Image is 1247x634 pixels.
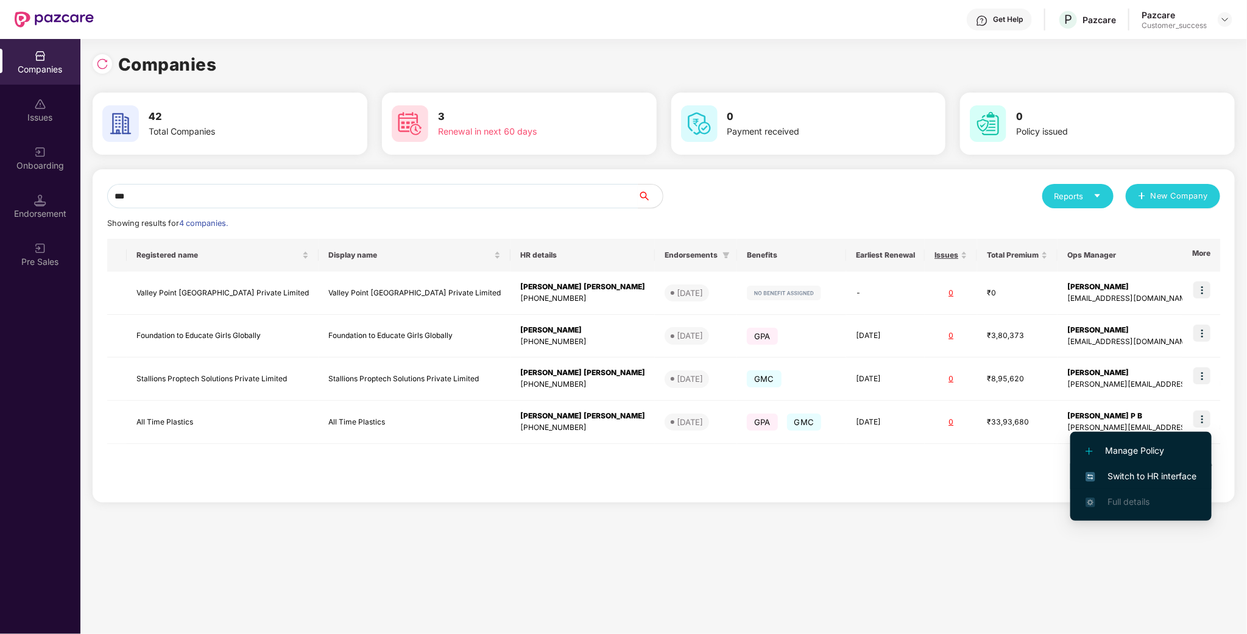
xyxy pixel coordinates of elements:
[925,239,977,272] th: Issues
[520,293,645,305] div: [PHONE_NUMBER]
[665,250,718,260] span: Endorsements
[977,239,1058,272] th: Total Premium
[934,250,958,260] span: Issues
[319,358,510,401] td: Stallions Proptech Solutions Private Limited
[747,328,778,345] span: GPA
[1016,109,1183,125] h3: 0
[934,417,967,428] div: 0
[15,12,94,27] img: New Pazcare Logo
[520,410,645,422] div: [PERSON_NAME] [PERSON_NAME]
[1126,184,1220,208] button: plusNew Company
[934,287,967,299] div: 0
[1086,472,1095,482] img: svg+xml;base64,PHN2ZyB4bWxucz0iaHR0cDovL3d3dy53My5vcmcvMjAwMC9zdmciIHdpZHRoPSIxNiIgaGVpZ2h0PSIxNi...
[987,250,1039,260] span: Total Premium
[727,109,894,125] h3: 0
[34,194,46,206] img: svg+xml;base64,PHN2ZyB3aWR0aD0iMTQuNSIgaGVpZ2h0PSIxNC41IiB2aWV3Qm94PSIwIDAgMTYgMTYiIGZpbGw9Im5vbm...
[149,109,316,125] h3: 42
[319,239,510,272] th: Display name
[392,105,428,142] img: svg+xml;base64,PHN2ZyB4bWxucz0iaHR0cDovL3d3dy53My5vcmcvMjAwMC9zdmciIHdpZHRoPSI2MCIgaGVpZ2h0PSI2MC...
[1054,190,1101,202] div: Reports
[993,15,1023,24] div: Get Help
[1193,325,1210,342] img: icon
[520,325,645,336] div: [PERSON_NAME]
[747,370,782,387] span: GMC
[727,125,894,138] div: Payment received
[34,146,46,158] img: svg+xml;base64,PHN2ZyB3aWR0aD0iMjAiIGhlaWdodD0iMjAiIHZpZXdCb3g9IjAgMCAyMCAyMCIgZmlsbD0ibm9uZSIgeG...
[1151,190,1209,202] span: New Company
[787,414,822,431] span: GMC
[720,248,732,262] span: filter
[681,105,718,142] img: svg+xml;base64,PHN2ZyB4bWxucz0iaHR0cDovL3d3dy53My5vcmcvMjAwMC9zdmciIHdpZHRoPSI2MCIgaGVpZ2h0PSI2MC...
[747,414,778,431] span: GPA
[34,50,46,62] img: svg+xml;base64,PHN2ZyBpZD0iQ29tcGFuaWVzIiB4bWxucz0iaHR0cDovL3d3dy53My5vcmcvMjAwMC9zdmciIHdpZHRoPS...
[1142,21,1207,30] div: Customer_success
[934,330,967,342] div: 0
[319,401,510,444] td: All Time Plastics
[934,373,967,385] div: 0
[1086,448,1093,455] img: svg+xml;base64,PHN2ZyB4bWxucz0iaHR0cDovL3d3dy53My5vcmcvMjAwMC9zdmciIHdpZHRoPSIxMi4yMDEiIGhlaWdodD...
[1086,470,1196,483] span: Switch to HR interface
[638,184,663,208] button: search
[1064,12,1072,27] span: P
[987,417,1048,428] div: ₹33,93,680
[127,358,319,401] td: Stallions Proptech Solutions Private Limited
[438,125,605,138] div: Renewal in next 60 days
[987,373,1048,385] div: ₹8,95,620
[722,252,730,259] span: filter
[34,242,46,255] img: svg+xml;base64,PHN2ZyB3aWR0aD0iMjAiIGhlaWdodD0iMjAiIHZpZXdCb3g9IjAgMCAyMCAyMCIgZmlsbD0ibm9uZSIgeG...
[118,51,217,78] h1: Companies
[96,58,108,70] img: svg+xml;base64,PHN2ZyBpZD0iUmVsb2FkLTMyeDMyIiB4bWxucz0iaHR0cDovL3d3dy53My5vcmcvMjAwMC9zdmciIHdpZH...
[987,330,1048,342] div: ₹3,80,373
[127,272,319,315] td: Valley Point [GEOGRAPHIC_DATA] Private Limited
[846,358,925,401] td: [DATE]
[127,401,319,444] td: All Time Plastics
[677,329,703,342] div: [DATE]
[737,239,846,272] th: Benefits
[1107,496,1150,507] span: Full details
[1016,125,1183,138] div: Policy issued
[1086,498,1095,507] img: svg+xml;base64,PHN2ZyB4bWxucz0iaHR0cDovL3d3dy53My5vcmcvMjAwMC9zdmciIHdpZHRoPSIxNi4zNjMiIGhlaWdodD...
[1193,281,1210,298] img: icon
[1086,444,1196,457] span: Manage Policy
[510,239,655,272] th: HR details
[520,281,645,293] div: [PERSON_NAME] [PERSON_NAME]
[677,287,703,299] div: [DATE]
[1142,9,1207,21] div: Pazcare
[136,250,300,260] span: Registered name
[846,401,925,444] td: [DATE]
[1138,192,1146,202] span: plus
[520,336,645,348] div: [PHONE_NUMBER]
[319,315,510,358] td: Foundation to Educate Girls Globally
[179,219,228,228] span: 4 companies.
[1182,239,1220,272] th: More
[520,367,645,379] div: [PERSON_NAME] [PERSON_NAME]
[520,422,645,434] div: [PHONE_NUMBER]
[846,315,925,358] td: [DATE]
[102,105,139,142] img: svg+xml;base64,PHN2ZyB4bWxucz0iaHR0cDovL3d3dy53My5vcmcvMjAwMC9zdmciIHdpZHRoPSI2MCIgaGVpZ2h0PSI2MC...
[677,416,703,428] div: [DATE]
[127,239,319,272] th: Registered name
[34,98,46,110] img: svg+xml;base64,PHN2ZyBpZD0iSXNzdWVzX2Rpc2FibGVkIiB4bWxucz0iaHR0cDovL3d3dy53My5vcmcvMjAwMC9zdmciIH...
[1193,367,1210,384] img: icon
[328,250,492,260] span: Display name
[638,191,663,201] span: search
[970,105,1006,142] img: svg+xml;base64,PHN2ZyB4bWxucz0iaHR0cDovL3d3dy53My5vcmcvMjAwMC9zdmciIHdpZHRoPSI2MCIgaGVpZ2h0PSI2MC...
[677,373,703,385] div: [DATE]
[149,125,316,138] div: Total Companies
[987,287,1048,299] div: ₹0
[319,272,510,315] td: Valley Point [GEOGRAPHIC_DATA] Private Limited
[976,15,988,27] img: svg+xml;base64,PHN2ZyBpZD0iSGVscC0zMngzMiIgeG1sbnM9Imh0dHA6Ly93d3cudzMub3JnLzIwMDAvc3ZnIiB3aWR0aD...
[1193,410,1210,428] img: icon
[846,239,925,272] th: Earliest Renewal
[1220,15,1230,24] img: svg+xml;base64,PHN2ZyBpZD0iRHJvcGRvd24tMzJ4MzIiIHhtbG5zPSJodHRwOi8vd3d3LnczLm9yZy8yMDAwL3N2ZyIgd2...
[438,109,605,125] h3: 3
[520,379,645,390] div: [PHONE_NUMBER]
[846,272,925,315] td: -
[1083,14,1116,26] div: Pazcare
[107,219,228,228] span: Showing results for
[127,315,319,358] td: Foundation to Educate Girls Globally
[1093,192,1101,200] span: caret-down
[747,286,821,300] img: svg+xml;base64,PHN2ZyB4bWxucz0iaHR0cDovL3d3dy53My5vcmcvMjAwMC9zdmciIHdpZHRoPSIxMjIiIGhlaWdodD0iMj...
